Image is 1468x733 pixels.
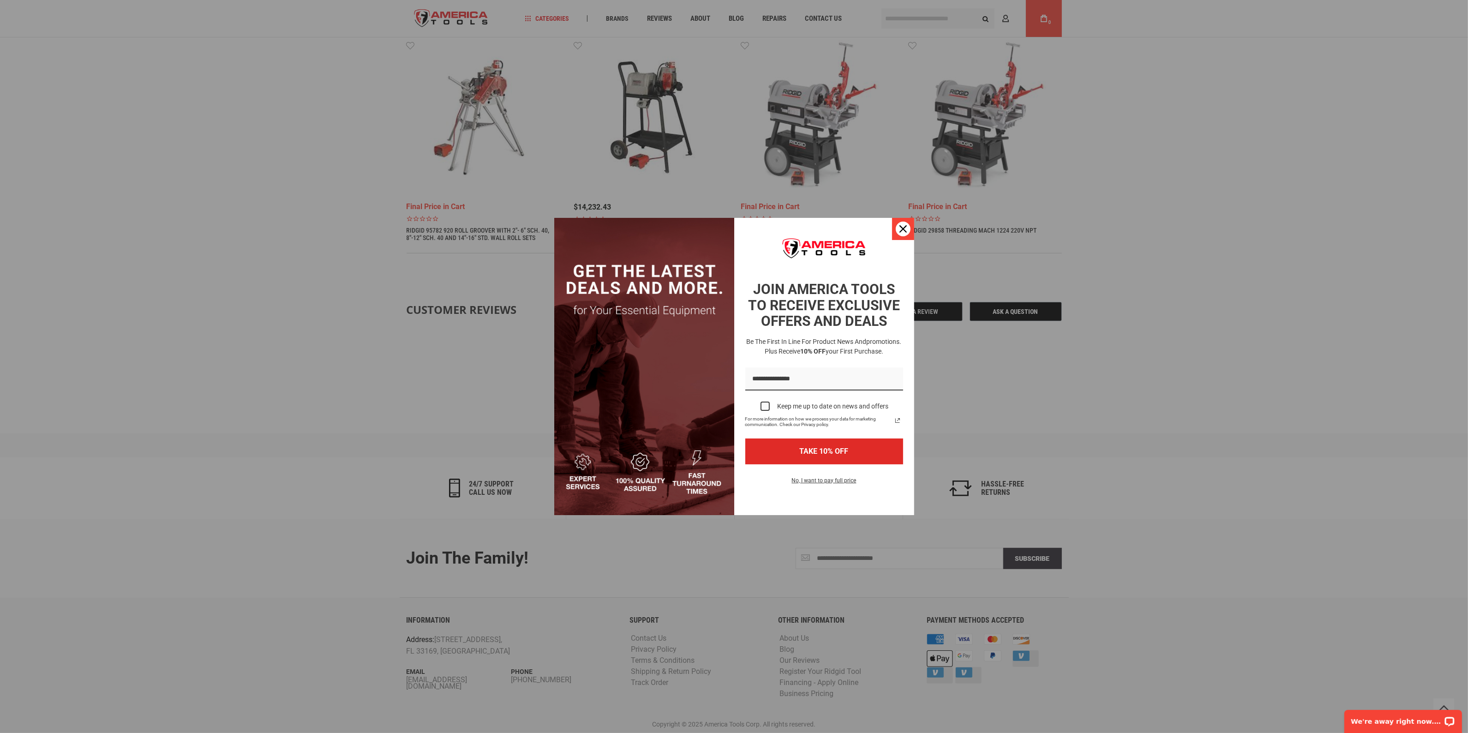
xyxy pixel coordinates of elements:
strong: 10% OFF [800,348,826,355]
svg: link icon [892,415,903,426]
h3: Be the first in line for product news and [743,337,905,356]
button: Close [892,218,914,240]
span: promotions. Plus receive your first purchase. [765,338,902,355]
iframe: LiveChat chat widget [1338,704,1468,733]
button: TAKE 10% OFF [745,439,903,464]
button: No, I want to pay full price [785,475,864,491]
span: For more information on how we process your data for marketing communication. Check our Privacy p... [745,416,892,427]
div: Keep me up to date on news and offers [777,403,888,410]
strong: JOIN AMERICA TOOLS TO RECEIVE EXCLUSIVE OFFERS AND DEALS [748,281,900,329]
input: Email field [745,367,903,391]
a: Read our Privacy Policy [892,415,903,426]
svg: close icon [899,225,907,233]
